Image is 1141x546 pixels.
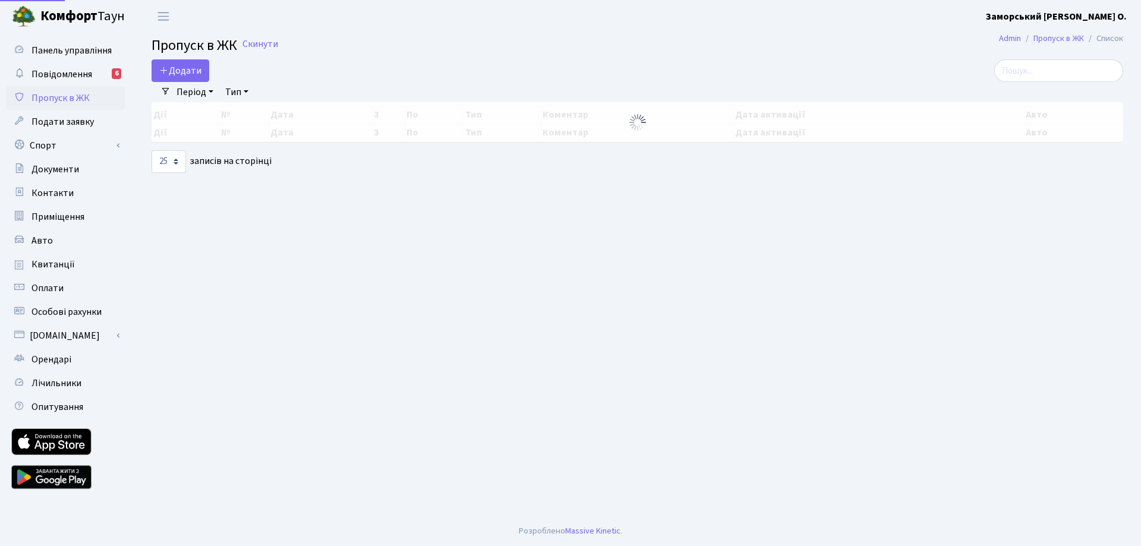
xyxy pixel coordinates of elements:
[152,59,209,82] a: Додати
[519,525,622,538] div: Розроблено .
[149,7,178,26] button: Переключити навігацію
[31,400,83,414] span: Опитування
[220,82,253,102] a: Тип
[31,377,81,390] span: Лічильники
[6,324,125,348] a: [DOMAIN_NAME]
[6,134,125,157] a: Спорт
[986,10,1127,23] b: Заморський [PERSON_NAME] О.
[31,210,84,223] span: Приміщення
[994,59,1123,82] input: Пошук...
[31,305,102,318] span: Особові рахунки
[40,7,97,26] b: Комфорт
[6,229,125,253] a: Авто
[31,234,53,247] span: Авто
[6,395,125,419] a: Опитування
[31,163,79,176] span: Документи
[6,86,125,110] a: Пропуск в ЖК
[981,26,1141,51] nav: breadcrumb
[242,39,278,50] a: Скинути
[565,525,620,537] a: Massive Kinetic
[31,187,74,200] span: Контакти
[6,348,125,371] a: Орендарі
[986,10,1127,24] a: Заморський [PERSON_NAME] О.
[6,253,125,276] a: Квитанції
[172,82,218,102] a: Період
[6,205,125,229] a: Приміщення
[6,181,125,205] a: Контакти
[31,44,112,57] span: Панель управління
[40,7,125,27] span: Таун
[6,157,125,181] a: Документи
[12,5,36,29] img: logo.png
[1084,32,1123,45] li: Список
[31,91,90,105] span: Пропуск в ЖК
[6,371,125,395] a: Лічильники
[31,115,94,128] span: Подати заявку
[31,282,64,295] span: Оплати
[152,150,186,173] select: записів на сторінці
[31,353,71,366] span: Орендарі
[159,64,201,77] span: Додати
[6,300,125,324] a: Особові рахунки
[31,258,75,271] span: Квитанції
[999,32,1021,45] a: Admin
[31,68,92,81] span: Повідомлення
[6,276,125,300] a: Оплати
[1033,32,1084,45] a: Пропуск в ЖК
[6,110,125,134] a: Подати заявку
[112,68,121,79] div: 6
[628,113,647,132] img: Обробка...
[6,39,125,62] a: Панель управління
[6,62,125,86] a: Повідомлення6
[152,35,237,56] span: Пропуск в ЖК
[152,150,272,173] label: записів на сторінці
